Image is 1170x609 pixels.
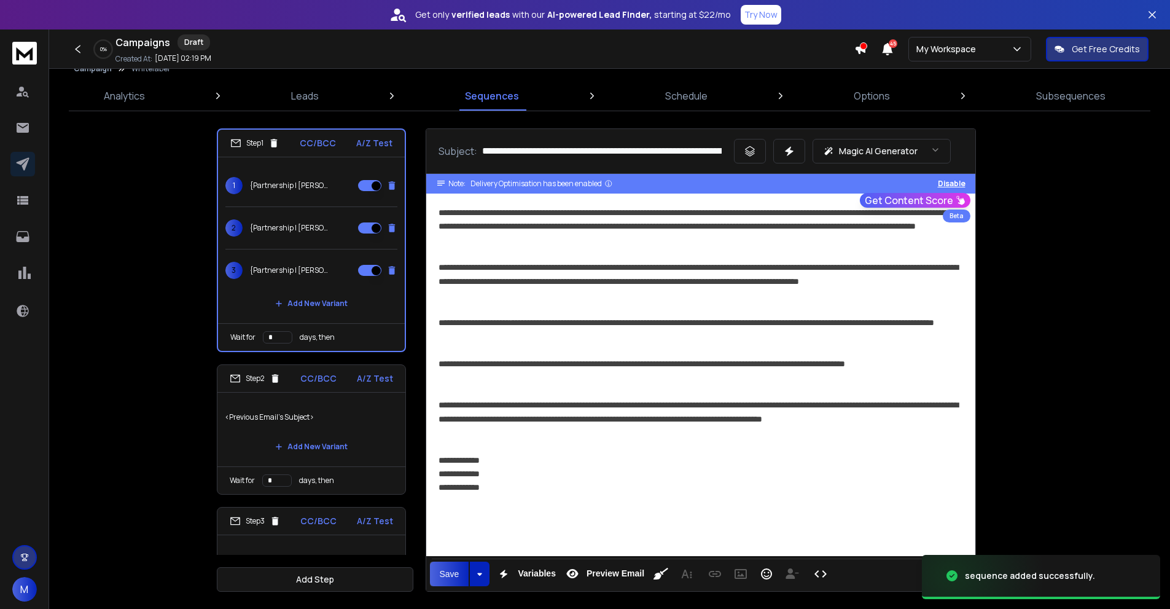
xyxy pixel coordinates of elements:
[12,42,37,65] img: logo
[250,181,329,191] p: {Partnership | [PERSON_NAME] Studio|Partnership {{companyName}}|{{firstName}} x [PERSON_NAME]|Que...
[665,88,708,103] p: Schedule
[12,577,37,602] button: M
[744,9,778,21] p: Try Now
[889,39,897,48] span: 45
[155,53,211,63] p: [DATE] 02:19 PM
[839,145,918,157] p: Magic AI Generator
[177,34,210,50] div: Draft
[448,179,466,189] span: Note:
[100,45,107,53] p: 0 %
[131,64,170,74] p: Whitelabel
[230,373,281,384] div: Step 2
[1029,81,1113,111] a: Subsequences
[846,81,897,111] a: Options
[230,332,255,342] p: Wait for
[357,515,393,527] p: A/Z Test
[115,35,170,50] h1: Campaigns
[675,562,698,586] button: More Text
[230,138,279,149] div: Step 1
[284,81,326,111] a: Leads
[265,434,357,459] button: Add New Variant
[225,400,398,434] p: <Previous Email's Subject>
[104,88,145,103] p: Analytics
[225,543,398,577] p: <Previous Email's Subject>
[217,364,406,495] li: Step2CC/BCCA/Z Test<Previous Email's Subject>Add New VariantWait fordays, then
[430,562,469,586] button: Save
[451,9,510,21] strong: verified leads
[1036,88,1106,103] p: Subsequences
[965,570,1095,582] div: sequence added successfully.
[781,562,804,586] button: Insert Unsubscribe Link
[230,476,255,485] p: Wait for
[291,88,319,103] p: Leads
[938,179,965,189] button: Disable
[916,43,981,55] p: My Workspace
[225,262,243,279] span: 3
[465,88,519,103] p: Sequences
[658,81,715,111] a: Schedule
[300,515,337,527] p: CC/BCC
[250,223,329,233] p: {Partnership | [PERSON_NAME] Studio|Partnership {{companyName}}|{{firstName}} x [PERSON_NAME]|Que...
[492,562,558,586] button: Variables
[1046,37,1149,61] button: Get Free Credits
[458,81,526,111] a: Sequences
[813,139,951,163] button: Magic AI Generator
[300,332,335,342] p: days, then
[217,128,406,352] li: Step1CC/BCCA/Z Test1{Partnership | [PERSON_NAME] Studio|Partnership {{companyName}}|{{firstName}}...
[860,193,970,208] button: Get Content Score
[74,64,112,74] button: Campaign
[1072,43,1140,55] p: Get Free Credits
[649,562,673,586] button: Clean HTML
[300,372,337,385] p: CC/BCC
[299,476,334,485] p: days, then
[439,144,477,159] p: Subject:
[729,562,752,586] button: Insert Image (Ctrl+P)
[584,568,647,579] span: Preview Email
[809,562,832,586] button: Code View
[703,562,727,586] button: Insert Link (Ctrl+K)
[115,54,152,64] p: Created At:
[357,372,393,385] p: A/Z Test
[415,9,731,21] p: Get only with our starting at $22/mo
[547,9,652,21] strong: AI-powered Lead Finder,
[943,210,970,222] div: Beta
[854,88,890,103] p: Options
[356,137,392,149] p: A/Z Test
[741,5,781,25] button: Try Now
[755,562,778,586] button: Emoticons
[515,568,558,579] span: Variables
[470,179,613,189] div: Delivery Optimisation has been enabled
[230,516,281,527] div: Step 3
[265,291,357,316] button: Add New Variant
[225,177,243,194] span: 1
[217,567,413,592] button: Add Step
[561,562,647,586] button: Preview Email
[300,137,336,149] p: CC/BCC
[250,265,329,275] p: {Partnership | [PERSON_NAME] Studio|Partnership {{companyName}}|{{firstName}} x [PERSON_NAME]|Que...
[225,219,243,237] span: 2
[96,81,152,111] a: Analytics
